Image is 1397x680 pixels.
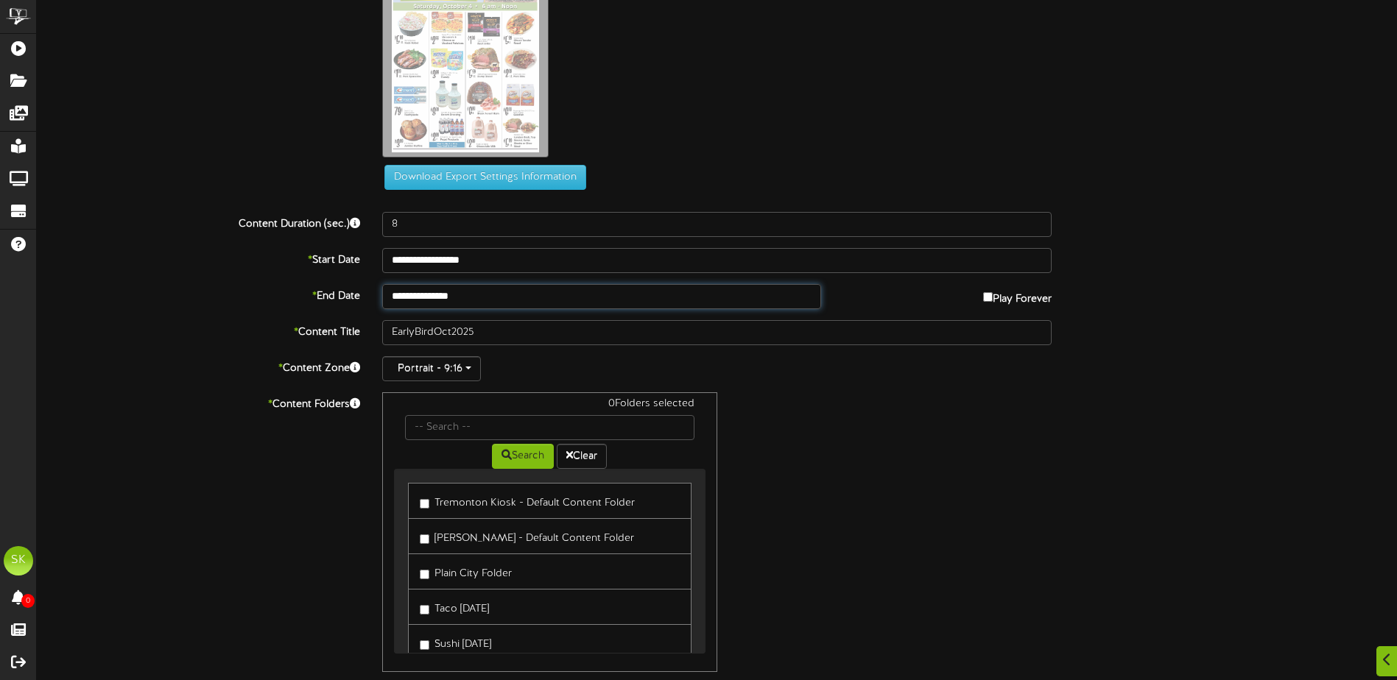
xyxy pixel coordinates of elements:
[384,165,586,190] button: Download Export Settings Information
[26,248,371,268] label: Start Date
[492,444,554,469] button: Search
[26,356,371,376] label: Content Zone
[420,562,512,581] label: Plain City Folder
[420,491,635,511] label: Tremonton Kiosk - Default Content Folder
[26,284,371,304] label: End Date
[26,212,371,232] label: Content Duration (sec.)
[26,320,371,340] label: Content Title
[26,392,371,412] label: Content Folders
[983,284,1052,307] label: Play Forever
[420,597,489,617] label: Taco [DATE]
[394,397,705,415] div: 0 Folders selected
[983,292,993,302] input: Play Forever
[382,356,481,381] button: Portrait - 9:16
[420,570,429,579] input: Plain City Folder
[557,444,607,469] button: Clear
[4,546,33,575] div: SK
[21,594,35,608] span: 0
[420,534,429,544] input: [PERSON_NAME] - Default Content Folder
[420,526,634,546] label: [PERSON_NAME] - Default Content Folder
[420,632,491,652] label: Sushi [DATE]
[420,605,429,615] input: Taco [DATE]
[382,320,1052,345] input: Title of this Content
[420,640,429,650] input: Sushi [DATE]
[420,499,429,509] input: Tremonton Kiosk - Default Content Folder
[405,415,694,440] input: -- Search --
[377,171,586,183] a: Download Export Settings Information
